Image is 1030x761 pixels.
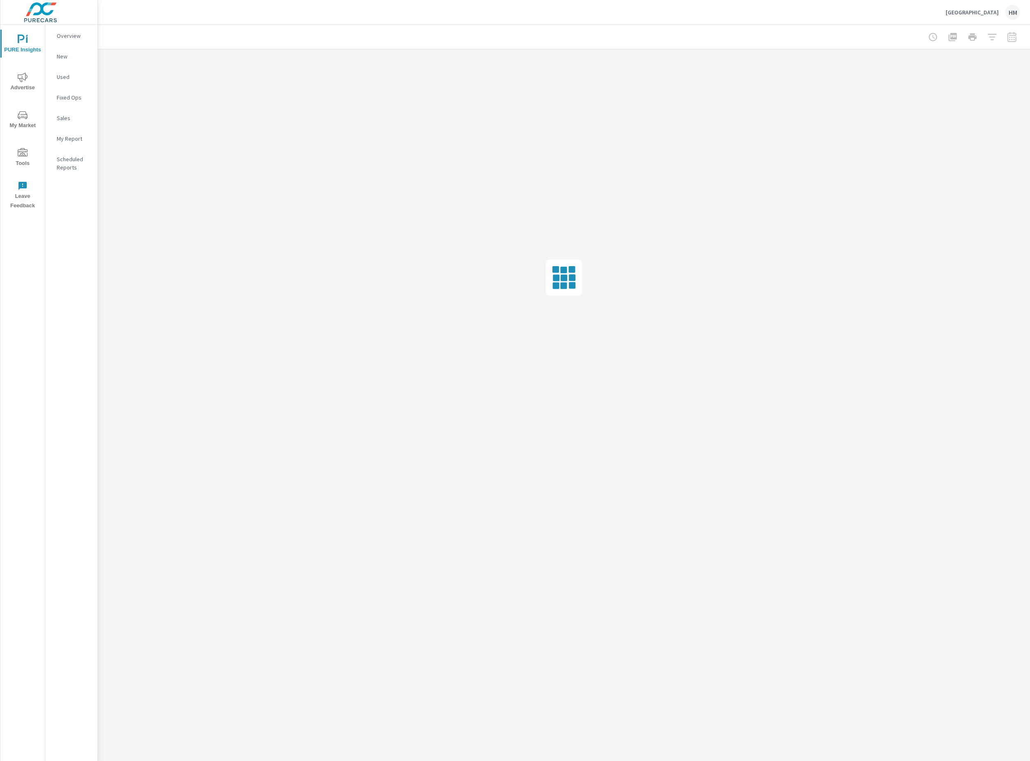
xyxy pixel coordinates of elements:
p: My Report [57,135,91,143]
div: My Report [45,132,97,145]
div: New [45,50,97,63]
span: Advertise [3,72,42,93]
span: Tools [3,148,42,168]
div: Scheduled Reports [45,153,97,174]
p: Scheduled Reports [57,155,91,172]
p: Used [57,73,91,81]
p: Sales [57,114,91,122]
p: Fixed Ops [57,93,91,102]
div: nav menu [0,25,45,214]
div: Used [45,71,97,83]
span: Leave Feedback [3,181,42,211]
div: Sales [45,112,97,124]
p: [GEOGRAPHIC_DATA] [946,9,999,16]
div: Overview [45,30,97,42]
span: My Market [3,110,42,130]
p: New [57,52,91,60]
div: Fixed Ops [45,91,97,104]
span: PURE Insights [3,35,42,55]
div: HM [1005,5,1020,20]
p: Overview [57,32,91,40]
